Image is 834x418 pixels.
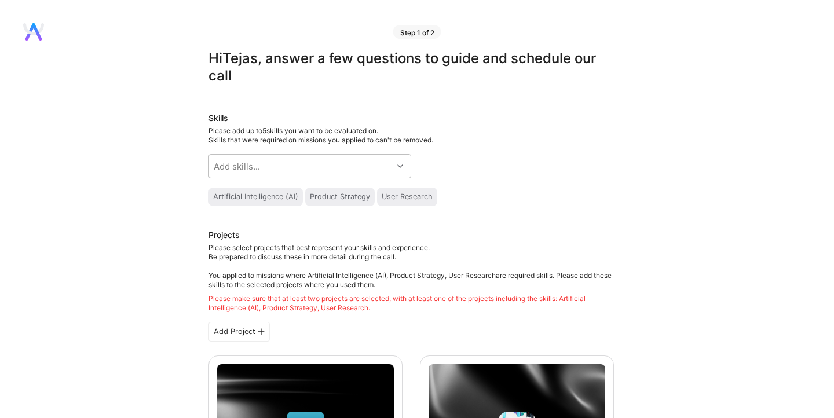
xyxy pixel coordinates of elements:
[310,192,370,201] div: Product Strategy
[209,294,614,313] div: Please make sure that at least two projects are selected, with at least one of the projects inclu...
[209,243,614,313] div: Please select projects that best represent your skills and experience. Be prepared to discuss the...
[209,126,614,145] div: Please add up to 5 skills you want to be evaluated on.
[213,192,298,201] div: Artificial Intelligence (AI)
[214,160,260,173] div: Add skills...
[209,112,614,124] div: Skills
[397,163,403,169] i: icon Chevron
[209,50,614,85] div: Hi Tejas , answer a few questions to guide and schedule our call
[209,135,433,144] span: Skills that were required on missions you applied to can't be removed.
[382,192,433,201] div: User Research
[209,229,240,241] div: Projects
[393,25,441,39] div: Step 1 of 2
[258,328,265,335] i: icon PlusBlackFlat
[209,322,270,342] div: Add Project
